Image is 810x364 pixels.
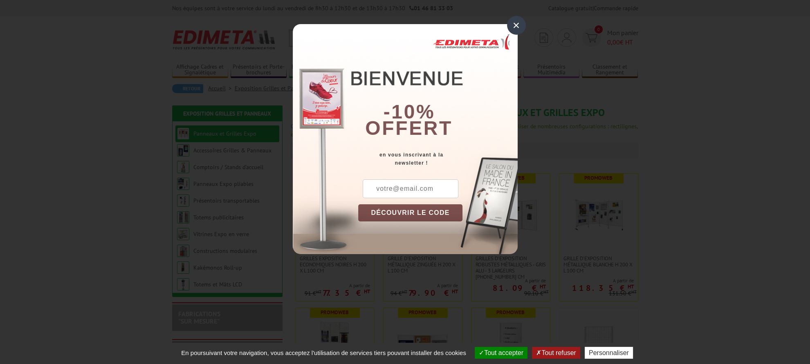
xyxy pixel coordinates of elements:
[532,347,580,359] button: Tout refuser
[384,101,435,123] b: -10%
[507,16,526,35] div: ×
[358,204,463,221] button: DÉCOUVRIR LE CODE
[585,347,633,359] button: Personnaliser (fenêtre modale)
[358,151,518,167] div: en vous inscrivant à la newsletter !
[363,179,458,198] input: votre@email.com
[475,347,527,359] button: Tout accepter
[365,117,453,139] font: offert
[177,349,470,356] span: En poursuivant votre navigation, vous acceptez l'utilisation de services tiers pouvant installer ...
